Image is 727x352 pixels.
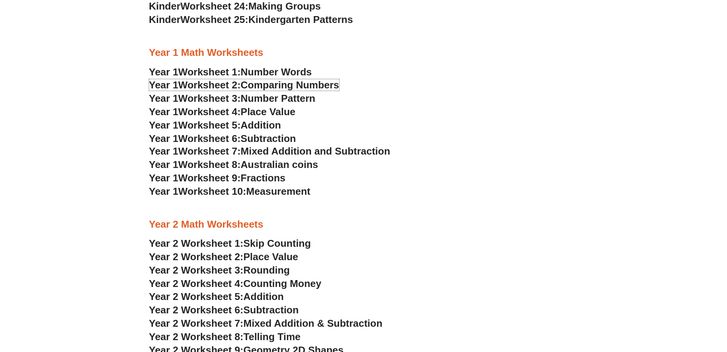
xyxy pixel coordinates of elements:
[149,172,286,184] a: Year 1Worksheet 9:Fractions
[149,14,181,25] span: Kinder
[243,331,300,342] span: Telling Time
[149,331,244,342] span: Year 2 Worksheet 8:
[149,79,339,91] a: Year 1Worksheet 2:Comparing Numbers
[149,318,244,329] span: Year 2 Worksheet 7:
[149,159,318,170] a: Year 1Worksheet 8:Australian coins
[149,106,295,117] a: Year 1Worksheet 4:Place Value
[178,159,241,170] span: Worksheet 8:
[241,93,315,104] span: Number Pattern
[178,172,241,184] span: Worksheet 9:
[149,318,382,329] a: Year 2 Worksheet 7:Mixed Addition & Subtraction
[243,318,382,329] span: Mixed Addition & Subtraction
[149,238,244,249] span: Year 2 Worksheet 1:
[149,278,244,289] span: Year 2 Worksheet 4:
[243,278,322,289] span: Counting Money
[241,159,318,170] span: Australian coins
[181,14,248,25] span: Worksheet 25:
[178,93,241,104] span: Worksheet 3:
[243,304,299,316] span: Subtraction
[149,238,311,249] a: Year 2 Worksheet 1:Skip Counting
[149,0,181,12] span: Kinder
[149,93,315,104] a: Year 1Worksheet 3:Number Pattern
[181,0,248,12] span: Worksheet 24:
[178,79,241,91] span: Worksheet 2:
[149,145,391,157] a: Year 1Worksheet 7:Mixed Addition and Subtraction
[149,218,578,231] h3: Year 2 Math Worksheets
[241,106,295,117] span: Place Value
[149,264,290,276] a: Year 2 Worksheet 3:Rounding
[149,66,312,78] a: Year 1Worksheet 1:Number Words
[241,133,296,144] span: Subtraction
[149,46,578,59] h3: Year 1 Math Worksheets
[243,238,311,249] span: Skip Counting
[149,251,299,262] a: Year 2 Worksheet 2:Place Value
[599,266,727,352] iframe: Chat Widget
[149,278,322,289] a: Year 2 Worksheet 4:Counting Money
[149,331,301,342] a: Year 2 Worksheet 8:Telling Time
[149,291,244,302] span: Year 2 Worksheet 5:
[149,251,244,262] span: Year 2 Worksheet 2:
[178,66,241,78] span: Worksheet 1:
[241,79,339,91] span: Comparing Numbers
[178,133,241,144] span: Worksheet 6:
[243,264,290,276] span: Rounding
[149,291,284,302] a: Year 2 Worksheet 5:Addition
[149,304,244,316] span: Year 2 Worksheet 6:
[149,264,244,276] span: Year 2 Worksheet 3:
[149,186,310,197] a: Year 1Worksheet 10:Measurement
[246,186,310,197] span: Measurement
[178,186,246,197] span: Worksheet 10:
[243,251,298,262] span: Place Value
[248,14,353,25] span: Kindergarten Patterns
[149,304,299,316] a: Year 2 Worksheet 6:Subtraction
[178,106,241,117] span: Worksheet 4:
[243,291,284,302] span: Addition
[241,172,286,184] span: Fractions
[241,145,390,157] span: Mixed Addition and Subtraction
[178,145,241,157] span: Worksheet 7:
[149,133,296,144] a: Year 1Worksheet 6:Subtraction
[178,119,241,131] span: Worksheet 5:
[149,119,281,131] a: Year 1Worksheet 5:Addition
[241,119,281,131] span: Addition
[248,0,321,12] span: Making Groups
[241,66,312,78] span: Number Words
